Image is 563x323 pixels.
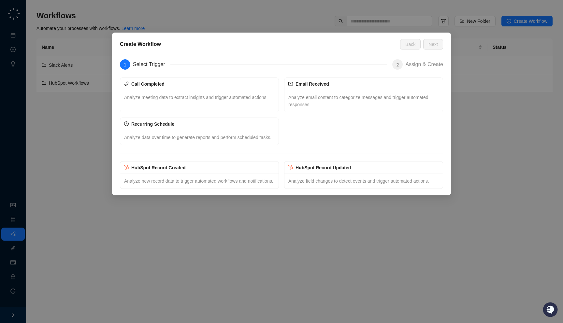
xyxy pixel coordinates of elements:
[7,26,119,36] p: Welcome 👋
[124,135,271,140] span: Analyze data over time to generate reports and perform scheduled tasks.
[124,62,126,67] span: 1
[111,61,119,69] button: Start new chat
[288,95,428,107] span: Analyze email content to categorize messages and trigger automated responses.
[4,89,27,100] a: 📚Docs
[288,165,293,170] img: hubspot-DkpyWjJb.png
[120,40,161,48] h5: Create Workflow
[36,91,50,98] span: Status
[124,121,129,126] span: clock-circle
[400,39,421,49] button: Back
[124,95,267,100] span: Analyze meeting data to extract insights and trigger automated actions.
[294,80,330,88] div: Email Received
[288,178,429,184] span: Analyze field changes to detect events and trigger automated actions.
[22,65,82,71] div: We're available if you need us!
[396,62,399,67] span: 2
[22,59,107,65] div: Start new chat
[423,39,443,49] button: Next
[7,36,119,47] h2: How can we help?
[294,164,352,171] div: HubSpot Record Updated
[65,107,79,112] span: Pylon
[288,81,293,86] span: mail
[133,59,170,70] div: Select Trigger
[27,89,53,100] a: 📶Status
[7,59,18,71] img: 5124521997842_fc6d7dfcefe973c2e489_88.png
[124,81,129,86] span: phone
[130,164,187,171] div: HubSpot Record Created
[130,120,176,128] div: Recurring Schedule
[7,7,20,20] img: Swyft AI
[124,165,129,170] img: hubspot-DkpyWjJb.png
[29,92,35,97] div: 📶
[542,302,560,319] iframe: Open customer support
[46,107,79,112] a: Powered byPylon
[13,91,24,98] span: Docs
[124,178,273,184] span: Analyze new record data to trigger automated workflows and notifications.
[130,80,166,88] div: Call Completed
[405,59,443,70] div: Assign & Create
[7,92,12,97] div: 📚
